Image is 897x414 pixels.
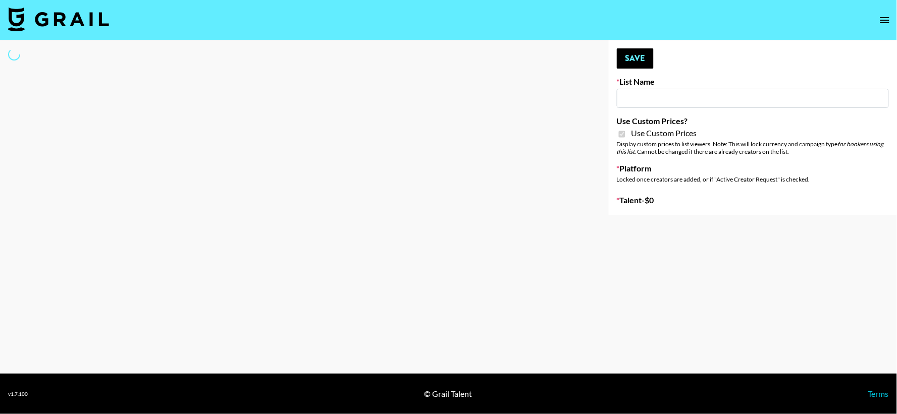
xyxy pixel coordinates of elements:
em: for bookers using this list [617,140,884,155]
div: © Grail Talent [424,389,472,399]
a: Terms [868,389,889,398]
button: open drawer [875,10,895,30]
button: Save [617,48,654,69]
label: List Name [617,77,889,87]
label: Use Custom Prices? [617,116,889,126]
img: Grail Talent [8,7,109,31]
label: Platform [617,163,889,173]
span: Use Custom Prices [631,128,697,138]
label: Talent - $ 0 [617,195,889,205]
div: v 1.7.100 [8,391,28,397]
div: Locked once creators are added, or if "Active Creator Request" is checked. [617,175,889,183]
div: Display custom prices to list viewers. Note: This will lock currency and campaign type . Cannot b... [617,140,889,155]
